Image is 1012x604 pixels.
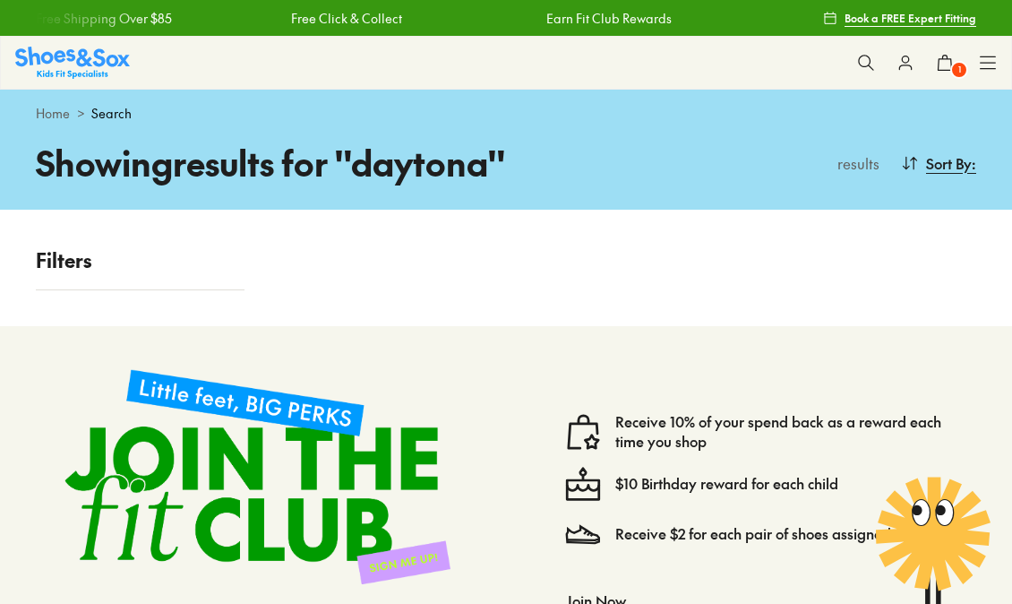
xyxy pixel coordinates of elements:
[634,9,770,28] a: Free Shipping Over $85
[36,104,70,123] a: Home
[36,137,506,188] h1: Showing results for " daytona "
[615,412,962,452] a: Receive 10% of your spend back as a reward each time you shop
[823,2,976,34] a: Book a FREE Expert Fitting
[972,152,976,174] span: :
[830,152,879,174] p: results
[36,104,976,123] div: >
[15,47,130,78] a: Shoes & Sox
[15,47,130,78] img: SNS_Logo_Responsive.svg
[124,9,235,28] a: Free Click & Collect
[901,143,976,183] button: Sort By:
[91,104,132,123] span: Search
[615,474,838,494] a: $10 Birthday reward for each child
[926,152,972,174] span: Sort By
[615,524,954,544] a: Receive $2 for each pair of shoes assigned to a child
[379,9,504,28] a: Earn Fit Club Rewards
[565,516,601,552] img: Vector_3098.svg
[950,61,968,79] span: 1
[925,43,965,82] button: 1
[845,10,976,26] span: Book a FREE Expert Fitting
[565,466,601,502] img: cake--candle-birthday-event-special-sweet-cake-bake.svg
[565,414,601,450] img: vector1.svg
[36,246,244,275] p: Filters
